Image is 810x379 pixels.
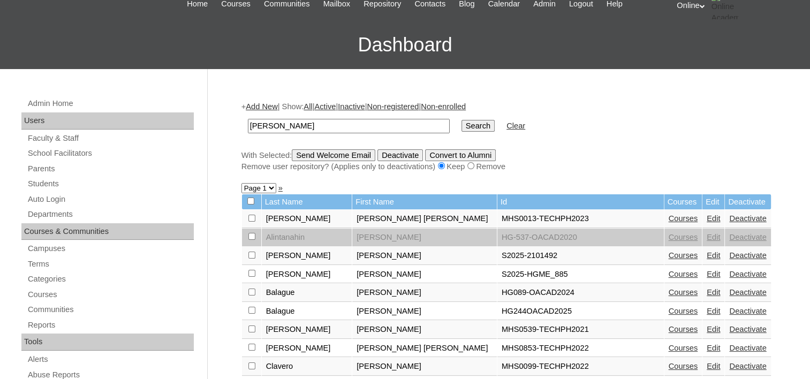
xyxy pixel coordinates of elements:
[729,325,766,333] a: Deactivate
[707,214,720,223] a: Edit
[352,266,497,284] td: [PERSON_NAME]
[669,288,698,297] a: Courses
[352,247,497,265] td: [PERSON_NAME]
[27,208,194,221] a: Departments
[669,251,698,260] a: Courses
[262,247,352,265] td: [PERSON_NAME]
[21,112,194,130] div: Users
[21,333,194,351] div: Tools
[27,242,194,255] a: Campuses
[27,193,194,206] a: Auto Login
[352,229,497,247] td: [PERSON_NAME]
[248,119,450,133] input: Search
[352,302,497,321] td: [PERSON_NAME]
[262,321,352,339] td: [PERSON_NAME]
[241,161,771,172] div: Remove user repository? (Applies only to deactivations) Keep Remove
[729,251,766,260] a: Deactivate
[27,132,194,145] a: Faculty & Staff
[27,353,194,366] a: Alerts
[497,302,664,321] td: HG244OACAD2025
[352,284,497,302] td: [PERSON_NAME]
[669,325,698,333] a: Courses
[241,149,771,172] div: With Selected:
[292,149,375,161] input: Send Welcome Email
[262,302,352,321] td: Balague
[707,233,720,241] a: Edit
[702,194,724,210] td: Edit
[707,344,720,352] a: Edit
[707,251,720,260] a: Edit
[27,272,194,286] a: Categories
[262,284,352,302] td: Balague
[278,184,283,192] a: »
[425,149,496,161] input: Convert to Alumni
[729,233,766,241] a: Deactivate
[241,101,771,172] div: + | Show: | | | |
[729,270,766,278] a: Deactivate
[729,307,766,315] a: Deactivate
[669,214,698,223] a: Courses
[314,102,336,111] a: Active
[707,362,720,370] a: Edit
[669,307,698,315] a: Courses
[27,303,194,316] a: Communities
[497,358,664,376] td: MHS0099-TECHPH2022
[27,319,194,332] a: Reports
[729,362,766,370] a: Deactivate
[262,266,352,284] td: [PERSON_NAME]
[707,307,720,315] a: Edit
[729,344,766,352] a: Deactivate
[421,102,466,111] a: Non-enrolled
[262,339,352,358] td: [PERSON_NAME]
[497,284,664,302] td: HG089-OACAD2024
[367,102,419,111] a: Non-registered
[707,325,720,333] a: Edit
[497,229,664,247] td: HG-537-OACAD2020
[729,288,766,297] a: Deactivate
[725,194,770,210] td: Deactivate
[497,194,664,210] td: Id
[338,102,365,111] a: Inactive
[664,194,702,210] td: Courses
[669,270,698,278] a: Courses
[27,257,194,271] a: Terms
[461,120,495,132] input: Search
[262,210,352,228] td: [PERSON_NAME]
[5,21,805,69] h3: Dashboard
[707,288,720,297] a: Edit
[669,344,698,352] a: Courses
[304,102,312,111] a: All
[27,97,194,110] a: Admin Home
[27,162,194,176] a: Parents
[497,210,664,228] td: MHS0013-TECHPH2023
[497,321,664,339] td: MHS0539-TECHPH2021
[21,223,194,240] div: Courses & Communities
[352,358,497,376] td: [PERSON_NAME]
[497,266,664,284] td: S2025-HGME_885
[27,147,194,160] a: School Facilitators
[669,362,698,370] a: Courses
[352,339,497,358] td: [PERSON_NAME] [PERSON_NAME]
[506,122,525,130] a: Clear
[352,210,497,228] td: [PERSON_NAME] [PERSON_NAME]
[352,194,497,210] td: First Name
[497,339,664,358] td: MHS0853-TECHPH2022
[352,321,497,339] td: [PERSON_NAME]
[262,229,352,247] td: Alintanahin
[262,194,352,210] td: Last Name
[729,214,766,223] a: Deactivate
[707,270,720,278] a: Edit
[377,149,423,161] input: Deactivate
[262,358,352,376] td: Clavero
[246,102,277,111] a: Add New
[669,233,698,241] a: Courses
[497,247,664,265] td: S2025-2101492
[27,177,194,191] a: Students
[27,288,194,301] a: Courses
